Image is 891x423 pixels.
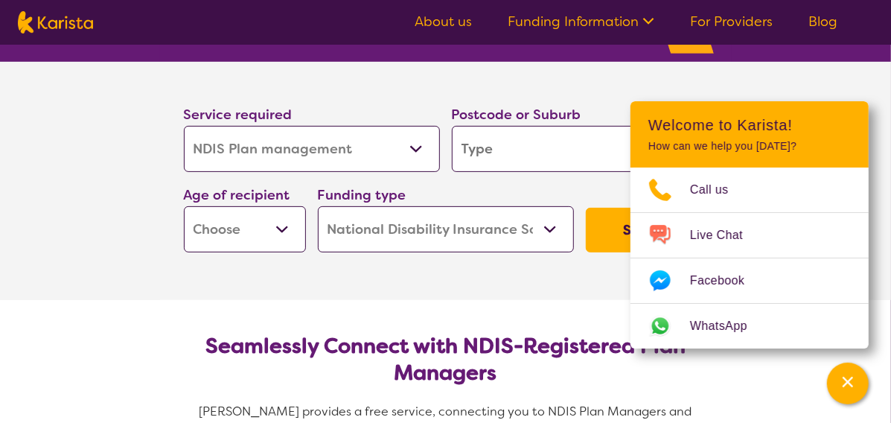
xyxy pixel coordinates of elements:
[184,186,290,204] label: Age of recipient
[808,13,837,31] a: Blog
[630,168,869,349] ul: Choose channel
[415,13,472,31] a: About us
[196,333,696,387] h2: Seamlessly Connect with NDIS-Registered Plan Managers
[648,140,851,153] p: How can we help you [DATE]?
[452,126,708,172] input: Type
[452,106,581,124] label: Postcode or Suburb
[18,11,93,34] img: Karista logo
[690,270,762,292] span: Facebook
[630,304,869,349] a: Web link opens in a new tab.
[586,208,708,252] button: Search
[648,116,851,134] h2: Welcome to Karista!
[827,363,869,404] button: Channel Menu
[690,13,773,31] a: For Providers
[690,315,765,337] span: WhatsApp
[508,13,654,31] a: Funding Information
[318,186,406,204] label: Funding type
[184,106,293,124] label: Service required
[690,224,761,247] span: Live Chat
[690,179,747,201] span: Call us
[630,101,869,349] div: Channel Menu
